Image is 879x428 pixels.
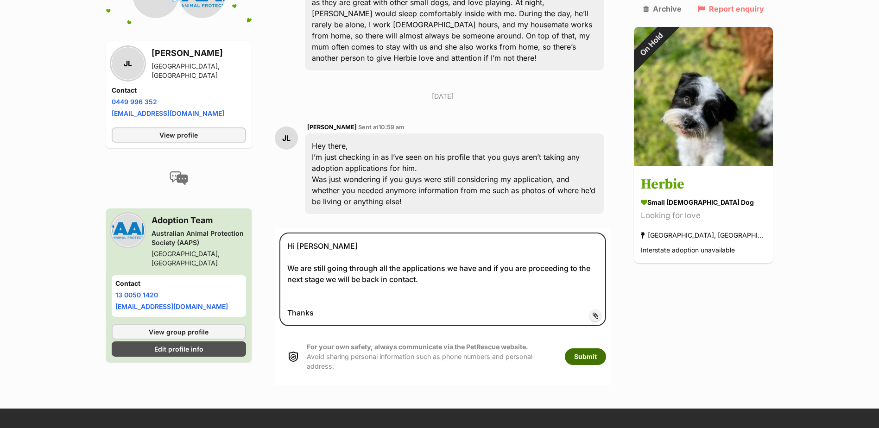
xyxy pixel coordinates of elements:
div: Looking for love [641,210,766,222]
a: Herbie small [DEMOGRAPHIC_DATA] Dog Looking for love [GEOGRAPHIC_DATA], [GEOGRAPHIC_DATA] Interst... [634,168,773,264]
div: Hey there, I’m just checking in as I’ve seen on his profile that you guys aren’t taking any adopt... [305,133,604,214]
img: Herbie [634,27,773,166]
div: small [DEMOGRAPHIC_DATA] Dog [641,198,766,208]
h3: Herbie [641,175,766,195]
h3: [PERSON_NAME] [152,47,246,60]
a: Report enquiry [698,5,764,13]
h3: Adoption Team [152,214,246,227]
p: [DATE] [275,91,611,101]
h4: Contact [112,86,246,95]
h4: Contact [115,279,242,288]
div: JL [112,47,144,80]
span: View group profile [149,327,209,337]
div: [GEOGRAPHIC_DATA], [GEOGRAPHIC_DATA] [152,249,246,268]
div: [GEOGRAPHIC_DATA], [GEOGRAPHIC_DATA] [641,229,766,242]
a: [EMAIL_ADDRESS][DOMAIN_NAME] [115,302,228,310]
a: Archive [643,5,682,13]
img: Australian Animal Protection Society (AAPS) profile pic [112,214,144,246]
a: View profile [112,127,246,143]
span: Edit profile info [154,344,203,354]
a: On Hold [634,158,773,168]
button: Submit [565,348,606,365]
span: 10:59 am [379,124,405,131]
a: 13 0050 1420 [115,291,158,299]
a: View group profile [112,324,246,340]
a: [EMAIL_ADDRESS][DOMAIN_NAME] [112,109,224,117]
div: Australian Animal Protection Society (AAPS) [152,229,246,247]
div: On Hold [621,14,682,75]
span: Sent at [358,124,405,131]
span: Interstate adoption unavailable [641,246,735,254]
a: 0449 996 352 [112,98,157,106]
strong: For your own safety, always communicate via the PetRescue website. [307,343,528,351]
div: JL [275,126,298,150]
a: Edit profile info [112,341,246,357]
div: [GEOGRAPHIC_DATA], [GEOGRAPHIC_DATA] [152,62,246,80]
img: conversation-icon-4a6f8262b818ee0b60e3300018af0b2d0b884aa5de6e9bcb8d3d4eeb1a70a7c4.svg [170,171,188,185]
p: Avoid sharing personal information such as phone numbers and personal address. [307,342,556,371]
span: [PERSON_NAME] [307,124,357,131]
span: View profile [159,130,198,140]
